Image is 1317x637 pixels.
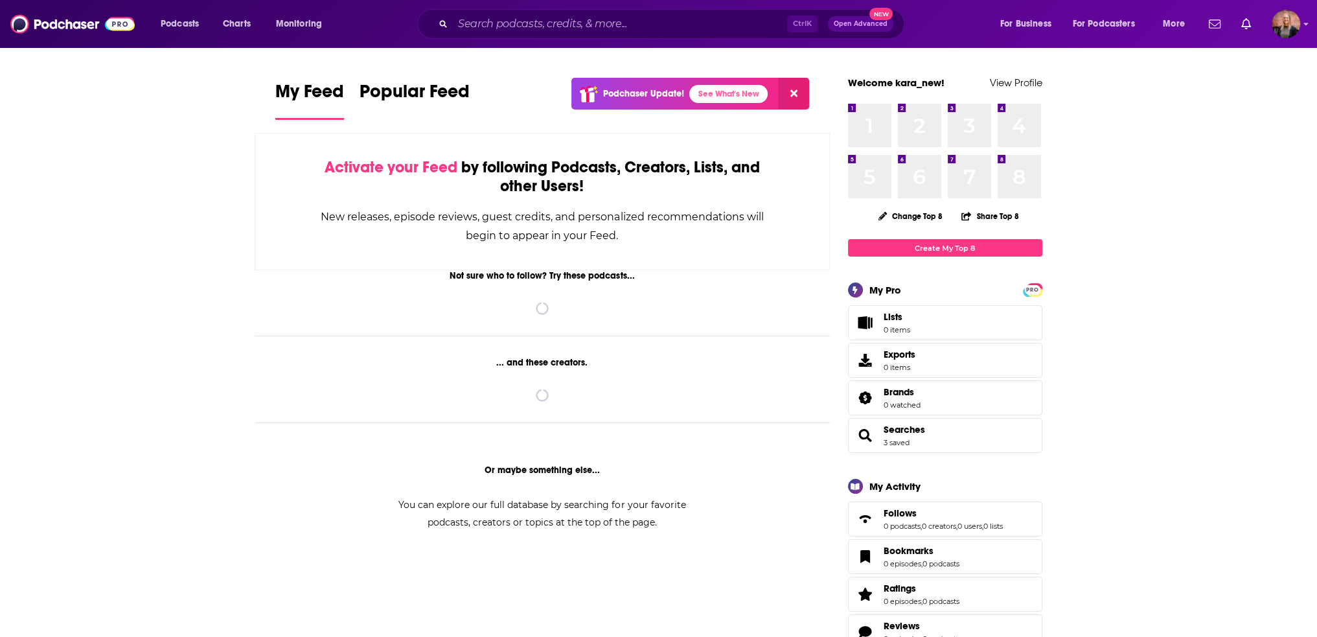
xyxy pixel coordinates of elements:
[922,597,959,606] a: 0 podcasts
[884,545,959,557] a: Bookmarks
[360,80,470,120] a: Popular Feed
[603,88,684,99] p: Podchaser Update!
[255,357,830,368] div: ... and these creators.
[922,559,959,568] a: 0 podcasts
[1272,10,1300,38] img: User Profile
[853,314,878,332] span: Lists
[983,522,1003,531] a: 0 lists
[961,203,1019,229] button: Share Top 8
[1025,285,1040,295] span: PRO
[848,76,945,89] a: Welcome kara_new!
[884,363,915,372] span: 0 items
[956,522,957,531] span: ,
[884,386,921,398] a: Brands
[1064,14,1154,34] button: open menu
[848,418,1042,453] span: Searches
[214,14,258,34] a: Charts
[884,620,959,632] a: Reviews
[429,9,917,39] div: Search podcasts, credits, & more...
[1000,15,1051,33] span: For Business
[848,380,1042,415] span: Brands
[853,389,878,407] a: Brands
[689,85,768,103] a: See What's New
[828,16,893,32] button: Open AdvancedNew
[1272,10,1300,38] span: Logged in as kara_new
[884,311,910,323] span: Lists
[1163,15,1185,33] span: More
[884,620,920,632] span: Reviews
[1154,14,1201,34] button: open menu
[869,480,921,492] div: My Activity
[853,548,878,566] a: Bookmarks
[320,158,765,196] div: by following Podcasts, Creators, Lists, and other Users!
[1272,10,1300,38] button: Show profile menu
[884,438,910,447] a: 3 saved
[853,585,878,603] a: Ratings
[922,522,956,531] a: 0 creators
[884,522,921,531] a: 0 podcasts
[360,80,470,110] span: Popular Feed
[275,80,344,110] span: My Feed
[869,8,893,20] span: New
[990,76,1042,89] a: View Profile
[884,311,902,323] span: Lists
[853,351,878,369] span: Exports
[276,15,322,33] span: Monitoring
[223,15,251,33] span: Charts
[1073,15,1135,33] span: For Podcasters
[848,305,1042,340] a: Lists
[884,545,933,557] span: Bookmarks
[1236,13,1256,35] a: Show notifications dropdown
[383,496,702,531] div: You can explore our full database by searching for your favorite podcasts, creators or topics at ...
[267,14,339,34] button: open menu
[853,426,878,445] a: Searches
[884,559,921,568] a: 0 episodes
[921,522,922,531] span: ,
[848,502,1042,537] span: Follows
[848,539,1042,574] span: Bookmarks
[869,284,901,296] div: My Pro
[275,80,344,120] a: My Feed
[884,507,1003,519] a: Follows
[884,507,917,519] span: Follows
[325,157,457,177] span: Activate your Feed
[453,14,787,34] input: Search podcasts, credits, & more...
[10,12,135,36] img: Podchaser - Follow, Share and Rate Podcasts
[884,424,925,435] a: Searches
[982,522,983,531] span: ,
[884,400,921,410] a: 0 watched
[871,208,951,224] button: Change Top 8
[884,597,921,606] a: 0 episodes
[848,577,1042,612] span: Ratings
[320,207,765,245] div: New releases, episode reviews, guest credits, and personalized recommendations will begin to appe...
[884,386,914,398] span: Brands
[255,270,830,281] div: Not sure who to follow? Try these podcasts...
[991,14,1068,34] button: open menu
[848,239,1042,257] a: Create My Top 8
[921,597,922,606] span: ,
[957,522,982,531] a: 0 users
[884,349,915,360] span: Exports
[1204,13,1226,35] a: Show notifications dropdown
[1025,284,1040,294] a: PRO
[921,559,922,568] span: ,
[787,16,818,32] span: Ctrl K
[255,465,830,476] div: Or maybe something else...
[161,15,199,33] span: Podcasts
[884,325,910,334] span: 0 items
[884,583,916,594] span: Ratings
[834,21,888,27] span: Open Advanced
[884,583,959,594] a: Ratings
[152,14,216,34] button: open menu
[853,510,878,528] a: Follows
[848,343,1042,378] a: Exports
